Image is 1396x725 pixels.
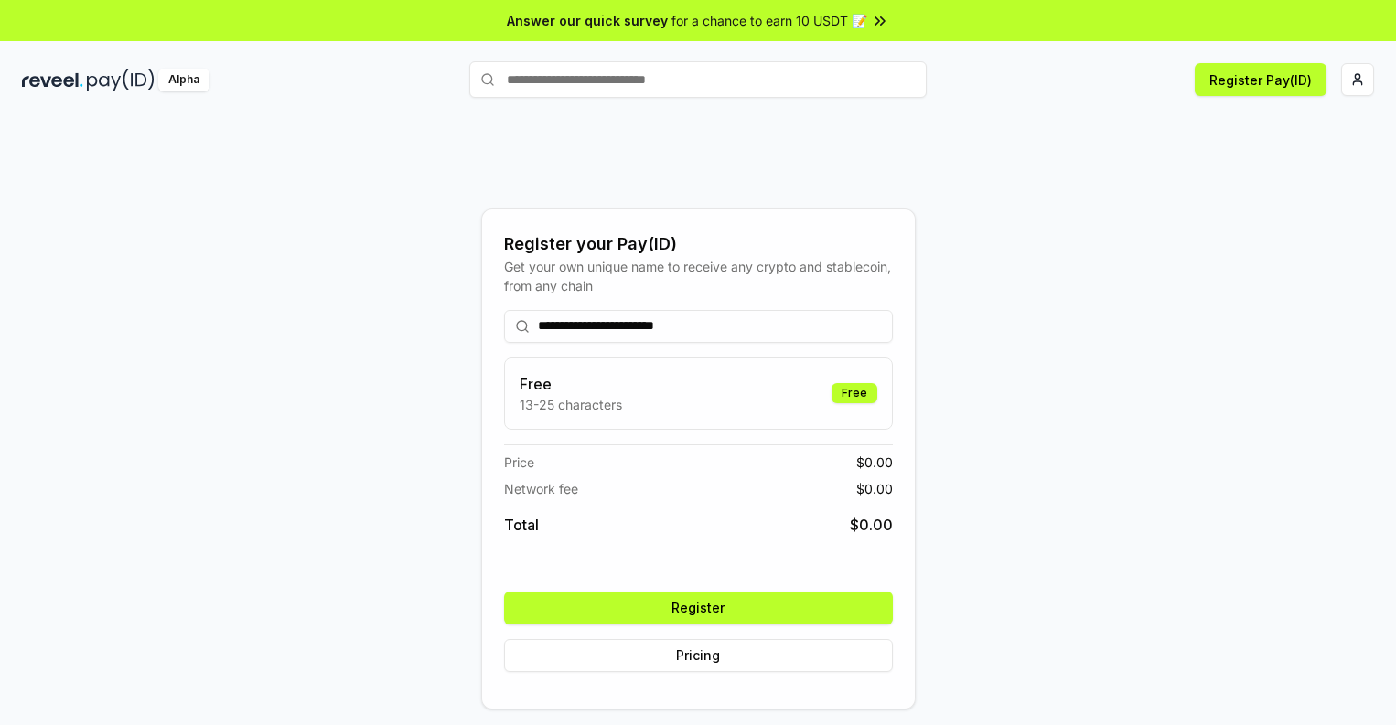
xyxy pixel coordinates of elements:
[520,373,622,395] h3: Free
[87,69,155,91] img: pay_id
[504,514,539,536] span: Total
[504,479,578,498] span: Network fee
[504,453,534,472] span: Price
[504,592,893,624] button: Register
[1195,63,1326,96] button: Register Pay(ID)
[856,453,893,472] span: $ 0.00
[504,257,893,295] div: Get your own unique name to receive any crypto and stablecoin, from any chain
[507,11,668,30] span: Answer our quick survey
[504,639,893,672] button: Pricing
[520,395,622,414] p: 13-25 characters
[832,383,877,403] div: Free
[22,69,83,91] img: reveel_dark
[158,69,209,91] div: Alpha
[671,11,867,30] span: for a chance to earn 10 USDT 📝
[856,479,893,498] span: $ 0.00
[850,514,893,536] span: $ 0.00
[504,231,893,257] div: Register your Pay(ID)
